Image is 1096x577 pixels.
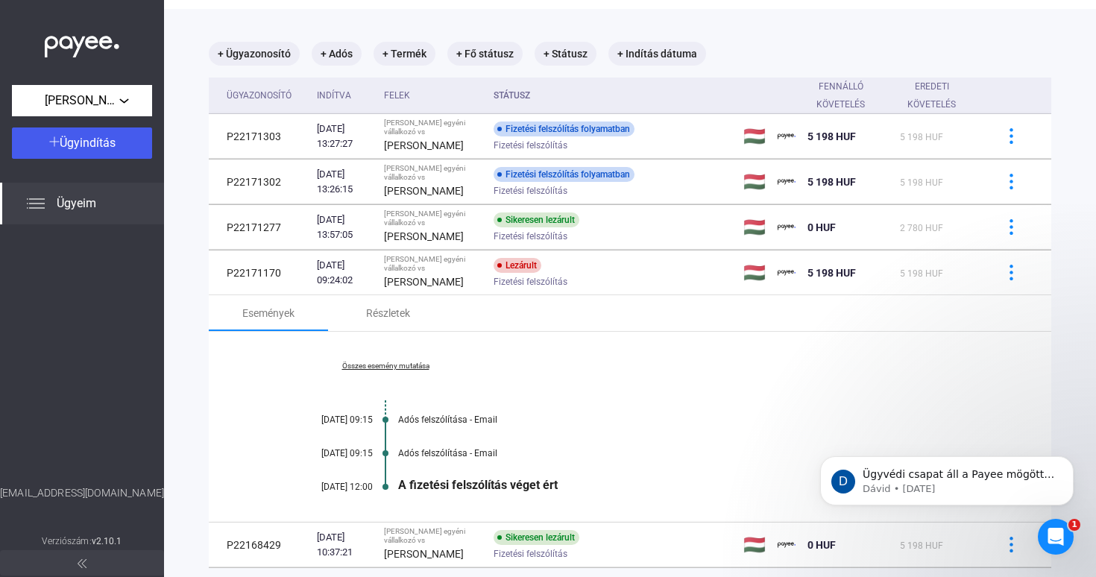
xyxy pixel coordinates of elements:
[807,267,856,279] span: 5 198 HUF
[30,28,88,52] img: logo
[778,127,796,145] img: payee-logo
[900,540,943,551] span: 5 198 HUF
[798,425,1096,537] iframe: Intercom notifications üzenet
[494,545,567,563] span: Fizetési felszólítás
[256,24,283,51] div: Bezárás
[384,255,482,273] div: [PERSON_NAME] egyéni vállalkozó vs
[236,470,262,480] span: Súgó
[30,131,268,182] p: [PERSON_NAME] segíthetünk?
[125,470,174,480] span: Üzenetek
[807,176,856,188] span: 5 198 HUF
[199,432,298,492] button: Súgó
[494,273,567,291] span: Fizetési felszólítás
[31,431,250,478] div: A fizetési meghagyás alatt honnan tudom, hogy hol tart az ügyem vagy van-e teendőm?
[374,42,435,66] mat-chip: + Termék
[317,86,372,104] div: Indítva
[900,223,943,233] span: 2 780 HUF
[807,539,836,551] span: 0 HUF
[494,227,567,245] span: Fizetési felszólítás
[12,127,152,159] button: Ügyindítás
[283,414,373,425] div: [DATE] 09:15
[28,470,71,480] span: Főoldal
[778,173,796,191] img: payee-logo
[494,530,579,545] div: Sikeresen lezárult
[737,250,772,295] td: 🇭🇺
[45,92,119,110] span: [PERSON_NAME] egyéni vállalkozó
[283,362,488,371] a: Összes esemény mutatása
[384,230,464,242] strong: [PERSON_NAME]
[209,42,300,66] mat-chip: + Ügyazonosító
[900,268,943,279] span: 5 198 HUF
[384,164,482,182] div: [PERSON_NAME] egyéni vállalkozó vs
[384,139,464,151] strong: [PERSON_NAME]
[737,160,772,204] td: 🇭🇺
[995,121,1027,152] button: more-blue
[778,264,796,282] img: payee-logo
[900,132,943,142] span: 5 198 HUF
[209,114,311,159] td: P22171303
[227,86,292,104] div: Ügyazonosító
[1038,519,1074,555] iframe: Intercom live chat
[488,78,737,114] th: Státusz
[995,529,1027,561] button: more-blue
[99,432,198,492] button: Üzenetek
[494,167,634,182] div: Fizetési felszólítás folyamatban
[227,86,305,104] div: Ügyazonosító
[494,122,634,136] div: Fizetési felszólítás folyamatban
[384,185,464,197] strong: [PERSON_NAME]
[384,86,410,104] div: Felek
[366,304,410,322] div: Részletek
[384,548,464,560] strong: [PERSON_NAME]
[242,304,295,322] div: Események
[1004,219,1019,235] img: more-blue
[60,136,116,150] span: Ügyindítás
[995,166,1027,198] button: more-blue
[78,559,86,568] img: arrow-double-left-grey.svg
[22,425,277,484] div: A fizetési meghagyás alatt honnan tudom, hogy hol tart az ügyem vagy van-e teendőm?
[209,250,311,295] td: P22171170
[995,257,1027,288] button: more-blue
[283,482,373,492] div: [DATE] 12:00
[45,28,119,58] img: white-payee-white-dot.svg
[807,130,856,142] span: 5 198 HUF
[807,78,875,113] div: Fennálló követelés
[778,536,796,554] img: payee-logo
[494,258,541,273] div: Lezárult
[1004,265,1019,280] img: more-blue
[807,78,889,113] div: Fennálló követelés
[317,258,372,288] div: [DATE] 09:24:02
[384,119,482,136] div: [PERSON_NAME] egyéni vállalkozó vs
[31,229,249,245] div: Ekkor leszünk újra online: [DATE]
[900,177,943,188] span: 5 198 HUF
[57,195,96,212] span: Ügyeim
[494,136,567,154] span: Fizetési felszólítás
[900,78,977,113] div: Eredeti követelés
[1004,537,1019,552] img: more-blue
[30,106,268,131] p: Üdv a Payeenél 👋
[209,523,311,567] td: P22168429
[384,209,482,227] div: [PERSON_NAME] egyéni vállalkozó vs
[900,78,963,113] div: Eredeti követelés
[1004,128,1019,144] img: more-blue
[15,201,283,257] div: Küldjön üzenetet nekünk!Ekkor leszünk újra online: [DATE]
[92,536,122,546] strong: v2.10.1
[398,448,977,458] div: Adós felszólítása - Email
[317,530,372,560] div: [DATE] 10:37:21
[31,372,250,419] div: Az adósomnak se bankszámlája, se ingatlana, se ingósága. Ekkor is van értelme a fizetési meghagyá...
[1004,174,1019,189] img: more-blue
[398,478,977,492] div: A fizetési felszólítás véget ért
[22,271,277,301] button: Keresés a súgóban
[22,366,277,425] div: Az adósomnak se bankszámlája, se ingatlana, se ingósága. Ekkor is van értelme a fizetési meghagyá...
[737,205,772,250] td: 🇭🇺
[317,122,372,151] div: [DATE] 13:27:27
[22,307,277,366] div: Nem tudom az adós lakcímét, anyja nevét, vagy születési adatait, mi a teendő?
[384,276,464,288] strong: [PERSON_NAME]
[317,212,372,242] div: [DATE] 13:57:05
[535,42,596,66] mat-chip: + Státusz
[494,212,579,227] div: Sikeresen lezárult
[312,42,362,66] mat-chip: + Adós
[807,221,836,233] span: 0 HUF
